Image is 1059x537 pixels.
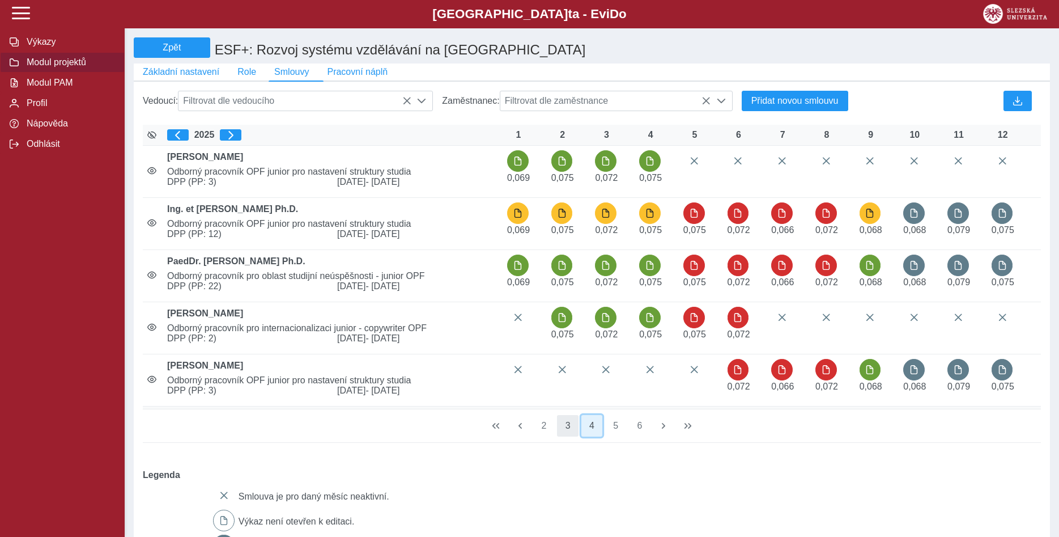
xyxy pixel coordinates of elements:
[815,225,838,235] span: Úvazek : 0,576 h / den. 2,88 h / týden.
[239,492,389,501] span: Smlouva je pro daný měsíc neaktivní.
[992,382,1014,391] span: Úvazek : 0,6 h / den. 3 h / týden.
[265,64,318,81] button: Smlouvy
[742,91,848,111] button: Přidat novou smlouvu
[34,7,1025,22] b: [GEOGRAPHIC_DATA] a - Evi
[728,130,750,140] div: 6
[507,277,530,287] span: Úvazek : 0,552 h / den. 2,76 h / týden.
[23,57,115,67] span: Modul projektů
[568,7,572,21] span: t
[167,256,305,266] b: PaedDr. [PERSON_NAME] Ph.D.
[595,225,618,235] span: Úvazek : 0,576 h / den. 2,88 h / týden.
[947,130,970,140] div: 11
[365,177,399,187] span: - [DATE]
[437,86,737,116] div: Zaměstnanec:
[507,130,530,140] div: 1
[639,173,662,183] span: Úvazek : 0,6 h / den. 3 h / týden.
[815,382,838,391] span: Úvazek : 0,576 h / den. 2,88 h / týden.
[903,382,926,391] span: Úvazek : 0,544 h / den. 2,72 h / týden.
[639,277,662,287] span: Úvazek : 0,6 h / den. 3 h / týden.
[639,225,662,235] span: Úvazek : 0,6 h / den. 3 h / týden.
[333,229,503,239] span: [DATE]
[903,130,926,140] div: 10
[147,375,156,384] i: Smlouva je aktivní
[629,415,650,437] button: 6
[365,229,399,239] span: - [DATE]
[551,130,574,140] div: 2
[771,382,794,391] span: Úvazek : 0,528 h / den. 2,64 h / týden.
[163,333,333,344] span: DPP (PP: 2)
[147,166,156,175] i: Smlouva je aktivní
[771,130,794,140] div: 7
[163,167,503,177] span: Odborný pracovník OPF junior pro nastavení struktury studia
[947,382,970,391] span: Úvazek : 0,632 h / den. 3,16 h / týden.
[178,91,411,111] span: Filtrovat dle vedoucího
[683,130,706,140] div: 5
[134,64,228,81] button: Základní nastavení
[728,225,750,235] span: Úvazek : 0,576 h / den. 2,88 h / týden.
[23,78,115,88] span: Modul PAM
[333,386,503,396] span: [DATE]
[333,177,503,187] span: [DATE]
[860,225,882,235] span: Úvazek : 0,544 h / den. 2,72 h / týden.
[728,382,750,391] span: Úvazek : 0,576 h / den. 2,88 h / týden.
[147,270,156,280] i: Smlouva je aktivní
[23,98,115,108] span: Profil
[134,37,210,58] button: Zpět
[365,281,399,291] span: - [DATE]
[860,277,882,287] span: Úvazek : 0,544 h / den. 2,72 h / týden.
[610,7,619,21] span: D
[605,415,627,437] button: 5
[860,382,882,391] span: Úvazek : 0,544 h / den. 2,72 h / týden.
[751,96,839,106] span: Přidat novou smlouvu
[500,91,711,111] span: Filtrovat dle zaměstnance
[639,130,662,140] div: 4
[903,225,926,235] span: Úvazek : 0,544 h / den. 2,72 h / týden.
[683,225,706,235] span: Úvazek : 0,6 h / den. 3 h / týden.
[728,329,750,339] span: Úvazek : 0,576 h / den. 2,88 h / týden.
[507,225,530,235] span: Úvazek : 0,552 h / den. 2,76 h / týden.
[581,415,603,437] button: 4
[163,219,503,229] span: Odborný pracovník OPF junior pro nastavení struktury studia
[365,333,399,343] span: - [DATE]
[318,64,397,81] button: Pracovní náplň
[947,277,970,287] span: Úvazek : 0,632 h / den. 3,16 h / týden.
[903,277,926,287] span: Úvazek : 0,544 h / den. 2,72 h / týden.
[143,96,178,106] span: Vedoucí:
[557,415,579,437] button: 3
[228,64,265,81] button: Role
[143,67,219,77] span: Základní nastavení
[147,130,156,139] i: Zobrazit aktivní / neaktivní smlouvy
[333,333,503,344] span: [DATE]
[163,281,333,291] span: DPP (PP: 22)
[551,173,574,183] span: Úvazek : 0,6 h / den. 3 h / týden.
[639,329,662,339] span: Úvazek : 0,6 h / den. 3 h / týden.
[163,177,333,187] span: DPP (PP: 3)
[771,277,794,287] span: Úvazek : 0,528 h / den. 2,64 h / týden.
[860,130,882,140] div: 9
[992,130,1014,140] div: 12
[992,277,1014,287] span: Úvazek : 0,6 h / den. 3 h / týden.
[167,308,243,318] b: [PERSON_NAME]
[983,4,1047,24] img: logo_web_su.png
[167,129,498,141] div: 2025
[533,415,555,437] button: 2
[147,218,156,227] i: Smlouva je aktivní
[167,204,298,214] b: Ing. et [PERSON_NAME] Ph.D.
[163,375,503,386] span: Odborný pracovník OPF junior pro nastavení struktury studia
[771,225,794,235] span: Úvazek : 0,528 h / den. 2,64 h / týden.
[23,139,115,149] span: Odhlásit
[327,67,388,77] span: Pracovní náplň
[595,329,618,339] span: Úvazek : 0,576 h / den. 2,88 h / týden.
[147,323,156,332] i: Smlouva je aktivní
[551,225,574,235] span: Úvazek : 0,6 h / den. 3 h / týden.
[163,386,333,396] span: DPP (PP: 3)
[139,43,205,53] span: Zpět
[23,119,115,129] span: Nápověda
[138,466,1036,485] b: Legenda
[163,323,503,333] span: Odborný pracovník pro internacionalizaci junior - copywriter OPF
[210,37,821,64] h1: ESF+: Rozvoj systému vzdělávání na [GEOGRAPHIC_DATA]
[551,329,574,339] span: Úvazek : 0,6 h / den. 3 h / týden.
[683,329,706,339] span: Úvazek : 0,6 h / den. 3 h / týden.
[815,277,838,287] span: Úvazek : 0,576 h / den. 2,88 h / týden.
[619,7,627,21] span: o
